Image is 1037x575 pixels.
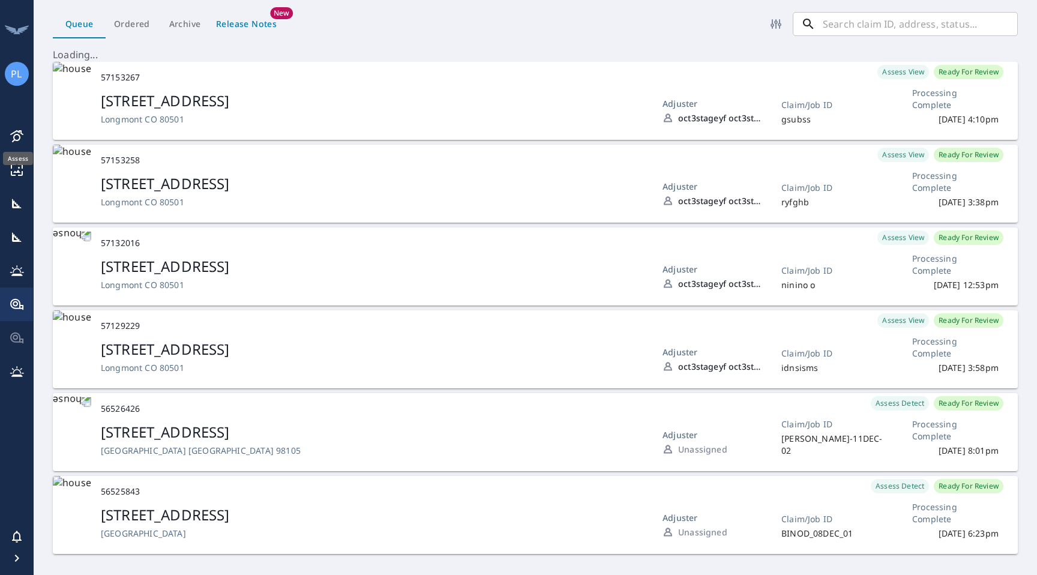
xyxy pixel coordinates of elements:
span: New [270,7,293,19]
span: Ready For Review [934,481,1003,491]
img: house [53,393,91,407]
span: Assess Detect [871,398,929,408]
div: house57129229[STREET_ADDRESS]Longmont CO 80501Adjusteroct3stageyf oct3stageyfClaim/Job IDidnsisms... [34,310,1037,388]
img: house [53,310,91,324]
div: idnsisms [781,362,883,374]
div: Claim/Job ID [781,99,883,111]
div: Claim/Job ID [781,418,883,430]
div: Property Viewer [10,331,24,345]
div: oct3stageyf oct3stageyf [678,361,762,372]
div: [STREET_ADDRESS] [101,173,643,194]
div: Processing Complete [912,253,999,277]
div: 56525843 [101,486,643,498]
img: house [53,145,91,158]
div: house57153267[STREET_ADDRESS]Longmont CO 80501Adjusteroct3stageyf oct3stageyfClaim/Job IDgsubssAs... [34,62,1037,140]
div: [STREET_ADDRESS] [101,339,643,360]
input: Search claim ID, address, status... [823,12,1018,36]
div: [DATE] 8:01pm [939,445,999,457]
div: oct3stageyf oct3stageyf [678,195,762,206]
div: [DATE] 3:58pm [939,362,999,374]
div: Processing Complete [912,170,999,194]
img: EagleView Logo [5,25,29,34]
div: house56526426[STREET_ADDRESS][GEOGRAPHIC_DATA] [GEOGRAPHIC_DATA] 98105AdjusterUnassignedClaim/Job... [34,393,1037,471]
span: Assess View [877,232,929,242]
div: Longmont CO 80501 [101,362,643,374]
div: oct3stageyf oct3stageyf [678,278,762,289]
div: Longmont CO 80501 [101,196,643,208]
img: house [53,227,91,241]
img: house [53,476,91,490]
span: Queue [60,17,98,32]
div: Unassigned [678,444,762,455]
div: Unassigned [678,526,762,538]
div: house57153258[STREET_ADDRESS]Longmont CO 80501Adjusteroct3stageyf oct3stageyfClaim/Job IDryfghbAs... [34,145,1037,223]
div: [STREET_ADDRESS] [101,422,643,442]
div: Solar TrueDesign [10,364,24,379]
span: Archive [166,17,204,32]
div: house56525843[STREET_ADDRESS][GEOGRAPHIC_DATA]AdjusterUnassignedClaim/Job IDBINOD_08DEC_01Assess ... [34,476,1037,554]
span: Release Notes [216,17,277,32]
div: oct3stageyf oct3stageyf [678,112,762,124]
span: Assess View [877,67,929,77]
div: Processing Complete [912,418,999,442]
div: 57153267 [101,71,643,83]
div: [DATE] 4:10pm [939,113,999,125]
div: Longmont CO 80501 [101,279,643,291]
div: 57129229 [101,320,643,332]
div: Longmont CO 80501 [101,113,643,125]
div: Claim/Job ID [781,513,883,525]
div: [DATE] 12:53pm [934,279,999,291]
div: Claim/Job ID [781,182,883,194]
span: Assess View [877,149,929,160]
div: 57132016 [101,237,643,249]
div: Adjuster [663,346,762,358]
div: Adjuster [663,98,762,109]
span: Ready For Review [934,149,1003,160]
div: 57153258 [101,154,643,166]
img: house [53,62,91,76]
div: [STREET_ADDRESS] [101,505,643,525]
div: Processing Complete [912,87,999,111]
div: Adjuster [663,181,762,192]
div: [PERSON_NAME]-11DEC-02 [781,433,883,457]
div: house57132016[STREET_ADDRESS]Longmont CO 80501Adjusteroct3stageyf oct3stageyfClaim/Job IDninino o... [34,227,1037,306]
div: [STREET_ADDRESS] [101,256,643,277]
div: Adjuster [663,512,762,523]
div: [DATE] 6:23pm [939,528,999,540]
div: My EagleView [10,297,24,312]
span: Assess View [877,315,929,325]
div: ryfghb [781,196,883,208]
div: [STREET_ADDRESS] [101,91,643,111]
div: PL [5,62,29,86]
div: Claim/Job ID [781,265,883,277]
div: gsubss [781,113,883,125]
div: Loading... [34,48,1037,62]
div: BINOD_08DEC_01 [781,528,883,540]
div: [GEOGRAPHIC_DATA] [GEOGRAPHIC_DATA] 98105 [101,445,643,457]
button: Release Notes [211,13,281,35]
span: Ordered [113,17,151,32]
div: Processing Complete [912,501,999,525]
span: Ready For Review [934,315,1003,325]
div: Adjuster [663,263,762,275]
div: Adjuster [663,429,762,441]
div: [GEOGRAPHIC_DATA] [101,528,643,540]
div: ninino o [781,279,883,291]
div: [DATE] 3:38pm [939,196,999,208]
span: Ready For Review [934,398,1003,408]
span: Ready For Review [934,232,1003,242]
div: Claim/Job ID [781,348,883,360]
span: Assess Detect [871,481,929,491]
div: Processing Complete [912,336,999,360]
div: Explorer [10,163,24,177]
div: 56526426 [101,403,643,415]
span: Ready For Review [934,67,1003,77]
